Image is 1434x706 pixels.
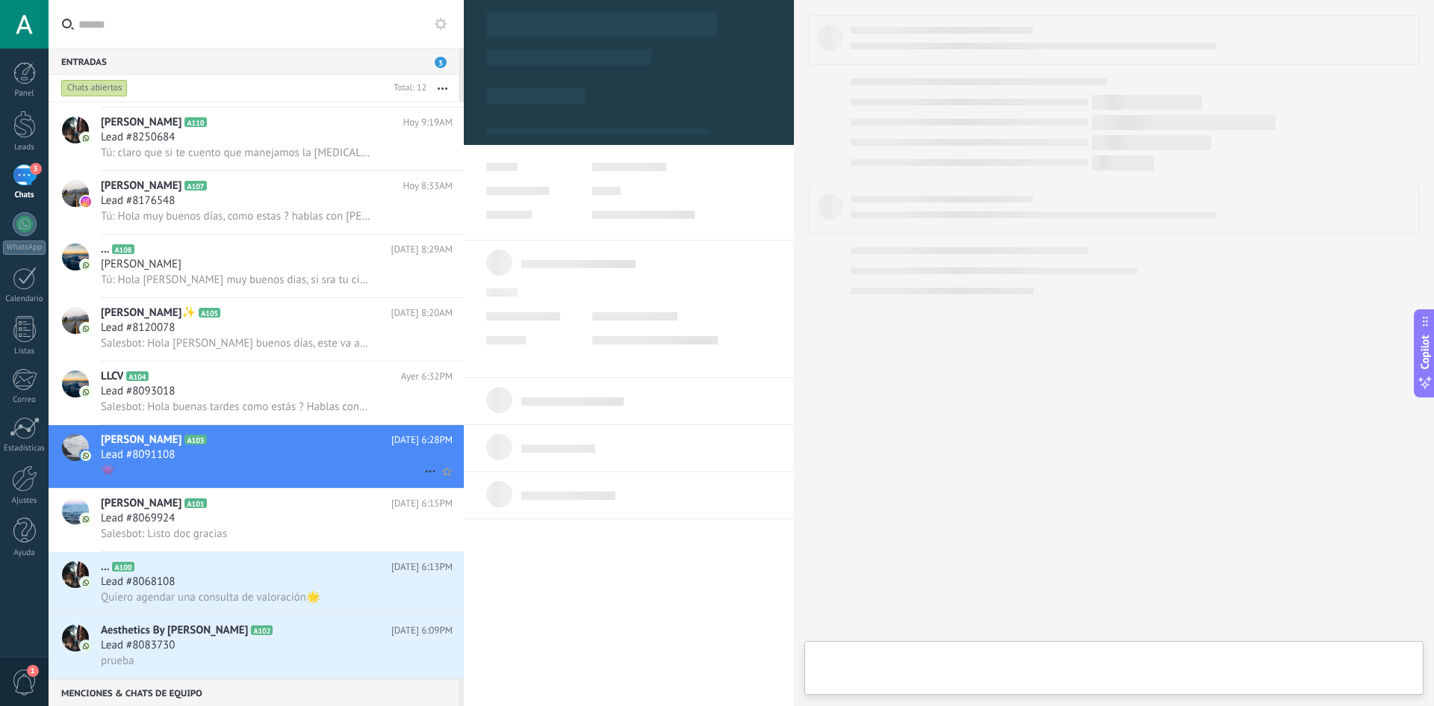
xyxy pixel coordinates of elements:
[81,450,91,461] img: icon
[3,89,46,99] div: Panel
[101,257,181,272] span: [PERSON_NAME]
[49,235,464,297] a: avataricon...A108[DATE] 8:29AM[PERSON_NAME]Tú: Hola [PERSON_NAME] muy buenos dias, si sra tu ciru...
[3,191,46,200] div: Chats
[49,552,464,615] a: avataricon...A100[DATE] 6:13PMLead #8068108Quiero agendar una consulta de valoración🌟
[49,679,459,706] div: Menciones & Chats de equipo
[391,560,453,575] span: [DATE] 6:13PM
[49,171,464,234] a: avataricon[PERSON_NAME]A107Hoy 8:33AMLead #8176548Tú: Hola muy buenos días, como estas ? hablas c...
[101,336,370,350] span: Salesbot: Hola [PERSON_NAME] buenos días, este va a ser nuestro nuevo número por ajora
[112,562,134,572] span: A100
[49,108,464,170] a: avataricon[PERSON_NAME]A110Hoy 9:19AMLead #8250684Tú: claro que si te cuento que manejamos la [ME...
[1418,335,1433,369] span: Copilot
[101,638,175,653] span: Lead #8083730
[435,57,447,68] span: 3
[391,306,453,321] span: [DATE] 8:20AM
[391,242,453,257] span: [DATE] 8:29AM
[101,511,175,526] span: Lead #8069924
[184,181,206,191] span: A107
[49,616,464,678] a: avatariconAesthetics By [PERSON_NAME]A102[DATE] 6:09PMLead #8083730prueba
[3,241,46,255] div: WhatsApp
[101,463,115,477] span: 👾
[61,79,128,97] div: Chats abiertos
[3,347,46,356] div: Listas
[27,665,39,677] span: 1
[3,294,46,304] div: Calendario
[101,496,181,511] span: [PERSON_NAME]
[101,448,175,462] span: Lead #8091108
[49,362,464,424] a: avatariconLLCVA104Ayer 6:32PMLead #8093018Salesbot: Hola buenas tardes como estás ? Hablas con [P...
[101,654,134,668] span: prueba
[101,146,370,160] span: Tú: claro que si te cuento que manejamos la [MEDICAL_DATA] ultrasónica que es una técnica moderna...
[184,435,206,445] span: A103
[391,433,453,448] span: [DATE] 6:28PM
[101,433,181,448] span: [PERSON_NAME]
[81,260,91,270] img: icon
[3,548,46,558] div: Ayuda
[3,496,46,506] div: Ajustes
[391,623,453,638] span: [DATE] 6:09PM
[101,130,175,145] span: Lead #8250684
[49,425,464,488] a: avataricon[PERSON_NAME]A103[DATE] 6:28PMLead #8091108👾
[101,179,181,193] span: [PERSON_NAME]
[184,498,206,508] span: A101
[199,308,220,318] span: A105
[30,163,42,175] span: 3
[251,625,273,635] span: A102
[49,298,464,361] a: avataricon[PERSON_NAME]✨A105[DATE] 8:20AMLead #8120078Salesbot: Hola [PERSON_NAME] buenos días, e...
[49,48,459,75] div: Entradas
[81,196,91,207] img: icon
[49,489,464,551] a: avataricon[PERSON_NAME]A101[DATE] 6:15PMLead #8069924Salesbot: Listo doc gracias
[101,306,196,321] span: [PERSON_NAME]✨
[81,133,91,143] img: icon
[81,514,91,524] img: icon
[401,369,453,384] span: Ayer 6:32PM
[3,143,46,152] div: Leads
[3,444,46,453] div: Estadísticas
[403,179,453,193] span: Hoy 8:33AM
[81,578,91,588] img: icon
[112,244,134,254] span: A108
[184,117,206,127] span: A110
[101,400,370,414] span: Salesbot: Hola buenas tardes como estás ? Hablas con [PERSON_NAME] asistente de la Dra [PERSON_NA...
[81,641,91,651] img: icon
[101,560,109,575] span: ...
[81,387,91,397] img: icon
[101,242,109,257] span: ...
[101,209,370,223] span: Tú: Hola muy buenos días, como estas ? hablas con [PERSON_NAME] asistente de la Dra. [PERSON_NAME...
[101,193,175,208] span: Lead #8176548
[101,115,181,130] span: [PERSON_NAME]
[3,395,46,405] div: Correo
[391,496,453,511] span: [DATE] 6:15PM
[101,273,370,287] span: Tú: Hola [PERSON_NAME] muy buenos dias, si sra tu cirugia esta para este mes en el momento estamo...
[101,575,175,589] span: Lead #8068108
[101,590,320,604] span: Quiero agendar una consulta de valoración🌟
[403,115,453,130] span: Hoy 9:19AM
[101,623,248,638] span: Aesthetics By [PERSON_NAME]
[388,81,426,96] div: Total: 12
[101,527,227,541] span: Salesbot: Listo doc gracias
[101,384,175,399] span: Lead #8093018
[101,321,175,335] span: Lead #8120078
[101,369,123,384] span: LLCV
[126,371,148,381] span: A104
[81,323,91,334] img: icon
